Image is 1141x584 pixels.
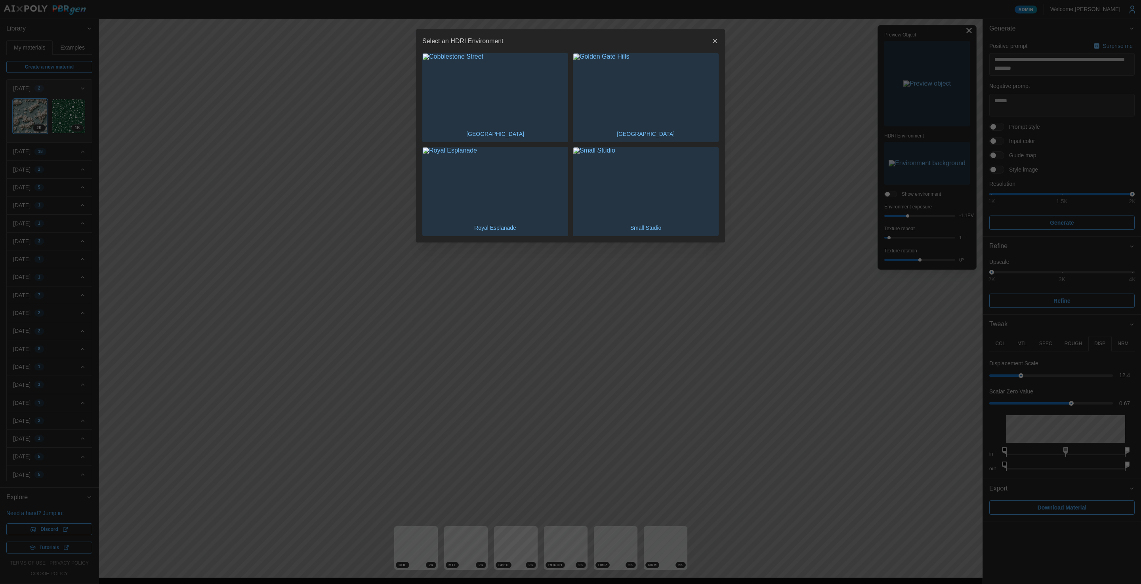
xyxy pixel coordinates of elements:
button: Small StudioSmall Studio [573,147,719,236]
p: Small Studio [626,220,666,236]
p: [GEOGRAPHIC_DATA] [462,126,528,142]
img: Small Studio [573,147,718,220]
button: Royal EsplanadeRoyal Esplanade [422,147,568,236]
p: [GEOGRAPHIC_DATA] [613,126,679,142]
button: Golden Gate Hills[GEOGRAPHIC_DATA] [573,53,719,142]
img: Cobblestone Street [423,53,568,126]
p: Royal Esplanade [470,220,520,236]
img: Golden Gate Hills [573,53,718,126]
h2: Select an HDRI Environment [422,38,504,44]
button: Cobblestone Street[GEOGRAPHIC_DATA] [422,53,568,142]
img: Royal Esplanade [423,147,568,220]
